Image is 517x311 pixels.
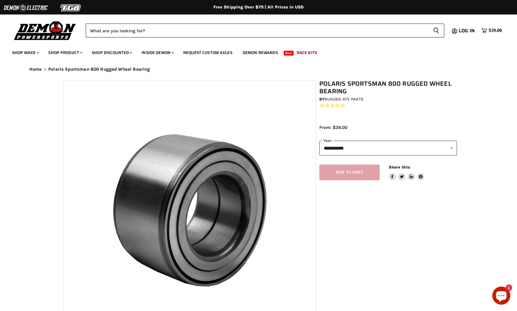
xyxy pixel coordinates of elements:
a: $39.00 [478,26,505,35]
ul: Main menu [8,44,500,59]
a: Shop Discounted [87,46,136,59]
a: Home [29,67,42,72]
h1: Polaris Sportsman 800 Rugged Wheel Bearing [319,80,457,95]
nav: Breadcrumbs [17,67,500,72]
div: by [319,96,457,103]
inbox-online-store-chat: Shopify online store chat [490,287,512,306]
img: TGB Logo 2 [48,2,94,14]
form: Product [86,24,444,37]
span: From: $39.00 [319,125,347,130]
select: year [319,141,457,155]
span: Polaris Sportsman 800 Rugged Wheel Bearing [48,67,150,72]
aside: Share this: [389,165,425,181]
img: Demon Powersports [12,20,78,41]
span: Rated 0.0 out of 5 stars 0 reviews [319,103,457,109]
span: New! [284,51,294,56]
img: Demon Electric Logo 2 [3,2,48,14]
span: Share this: [389,165,410,169]
a: Log in [456,28,478,34]
a: Inside Demon [137,46,177,59]
a: Rugged ATV Parts [324,97,363,102]
a: Race Kits [292,46,321,59]
a: Request Custom Axles [179,46,237,59]
input: Search [86,24,428,37]
a: Shop Product [44,46,86,59]
button: Search [428,24,444,37]
span: Log in [459,27,475,34]
a: Shop Make [8,46,43,59]
a: Demon Rewards [238,46,282,59]
span: $39.00 [489,28,502,34]
div: Free Shipping Over $75 | All Prices In USD [17,5,500,10]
